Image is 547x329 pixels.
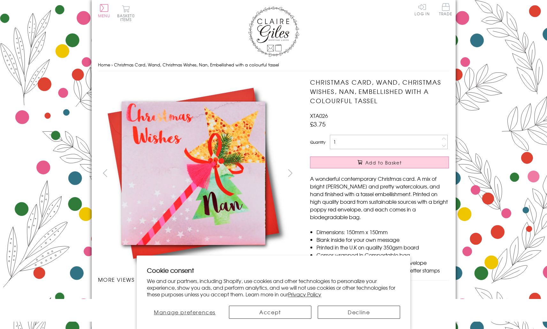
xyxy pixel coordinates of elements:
[98,13,110,19] span: Menu
[98,290,298,304] ul: Carousel Pagination
[154,308,216,316] span: Manage preferences
[316,236,449,243] li: Blank inside for your own message
[117,5,135,21] button: Basket0 items
[248,6,299,57] img: Claire Giles Greetings Cards
[310,139,325,145] label: Quantity
[316,228,449,236] li: Dimensions: 150mm x 150mm
[439,3,452,17] a: Trade
[310,112,328,119] span: XTA026
[283,166,297,180] button: next
[147,306,223,319] button: Manage preferences
[111,62,113,68] span: ›
[414,3,430,16] a: Log In
[147,278,400,297] p: We and our partners, including Shopify, use cookies and other technologies to personalize your ex...
[365,159,402,166] span: Add to Basket
[318,306,400,319] button: Decline
[316,243,449,251] li: Printed in the U.K on quality 350gsm board
[439,3,452,16] span: Trade
[98,290,148,304] li: Carousel Page 1 (Current Slide)
[98,58,449,72] nav: breadcrumbs
[297,78,489,269] img: Christmas Card, Wand, Christmas Wishes, Nan, Embellished with a colourful tassel
[310,78,449,105] h1: Christmas Card, Wand, Christmas Wishes, Nan, Embellished with a colourful tassel
[98,4,110,18] button: Menu
[310,157,449,168] button: Add to Basket
[98,166,112,180] button: prev
[288,290,321,298] a: Privacy Policy
[120,13,135,22] span: 0 items
[316,251,449,259] li: Comes wrapped in Compostable bag
[98,276,298,283] h3: More views
[147,266,400,275] h2: Cookie consent
[98,78,289,269] img: Christmas Card, Wand, Christmas Wishes, Nan, Embellished with a colourful tassel
[310,119,326,128] span: £3.75
[310,175,449,221] p: A wonderful contemporary Christmas card. A mix of bright [PERSON_NAME] and pretty watercolours, a...
[114,62,279,68] span: Christmas Card, Wand, Christmas Wishes, Nan, Embellished with a colourful tassel
[229,306,311,319] button: Accept
[98,62,110,68] a: Home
